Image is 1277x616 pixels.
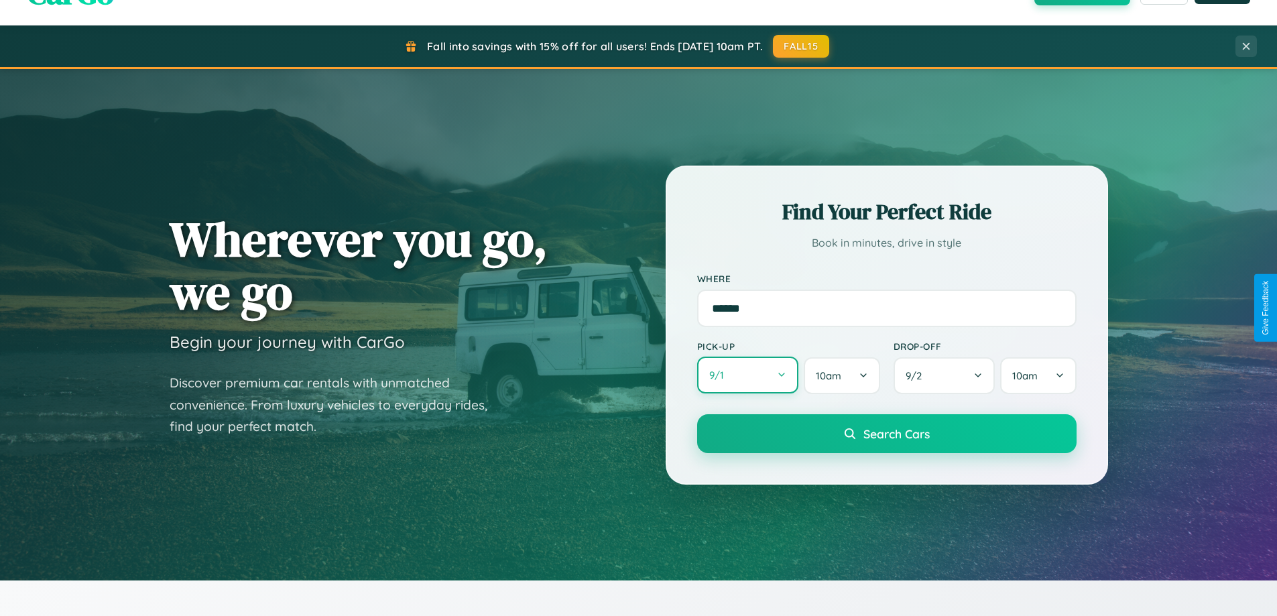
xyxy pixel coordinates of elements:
label: Pick-up [697,341,880,352]
label: Drop-off [894,341,1077,352]
span: Search Cars [863,426,930,441]
button: FALL15 [773,35,829,58]
span: 9 / 1 [709,369,731,381]
button: 10am [1000,357,1076,394]
p: Discover premium car rentals with unmatched convenience. From luxury vehicles to everyday rides, ... [170,372,505,438]
div: Give Feedback [1261,281,1270,335]
h3: Begin your journey with CarGo [170,332,405,352]
span: Fall into savings with 15% off for all users! Ends [DATE] 10am PT. [427,40,763,53]
button: 9/1 [697,357,799,393]
span: 10am [1012,369,1038,382]
button: 10am [804,357,879,394]
h2: Find Your Perfect Ride [697,197,1077,227]
p: Book in minutes, drive in style [697,233,1077,253]
h1: Wherever you go, we go [170,212,548,318]
button: 9/2 [894,357,995,394]
span: 10am [816,369,841,382]
button: Search Cars [697,414,1077,453]
span: 9 / 2 [906,369,928,382]
label: Where [697,273,1077,284]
